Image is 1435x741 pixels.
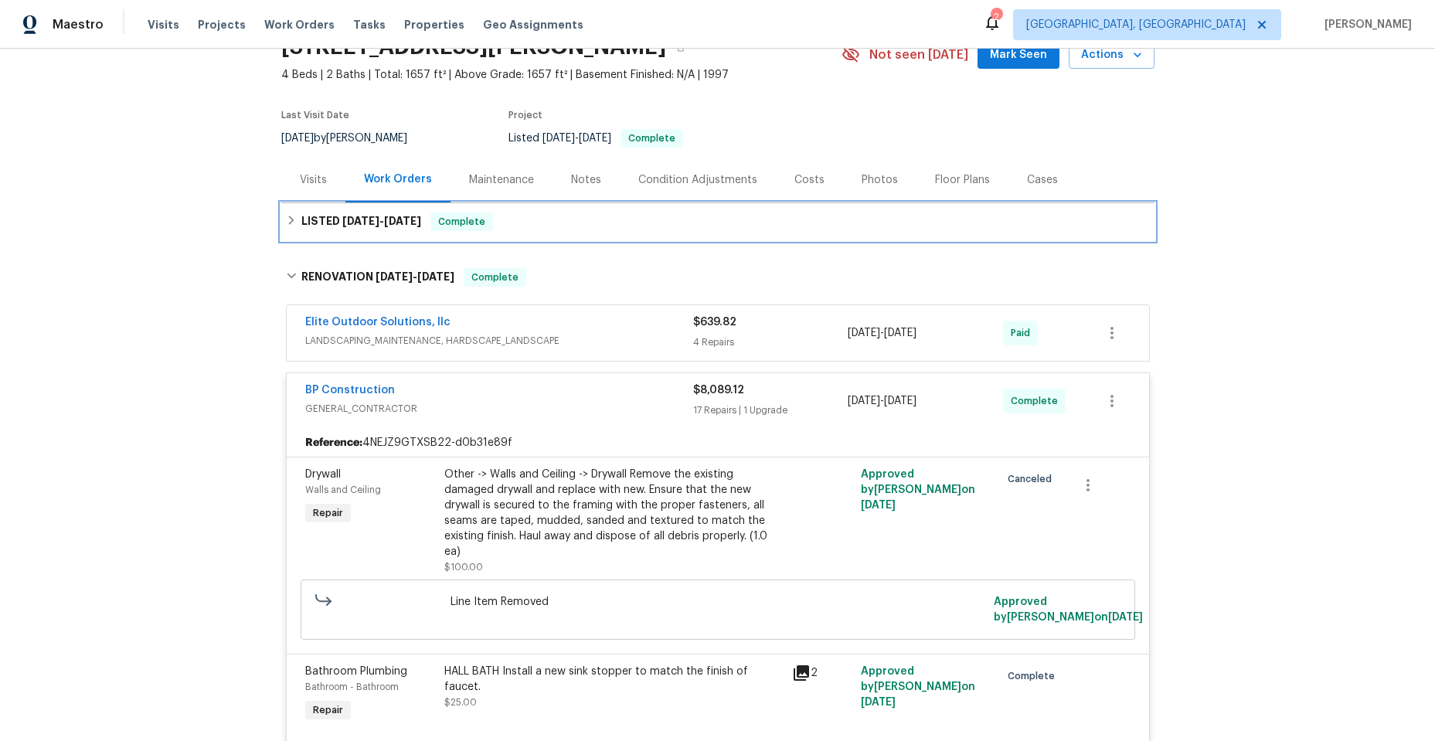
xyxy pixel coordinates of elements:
[305,469,341,480] span: Drywall
[305,333,693,348] span: LANDSCAPING_MAINTENANCE, HARDSCAPE_LANDSCAPE
[307,702,349,718] span: Repair
[869,47,968,63] span: Not seen [DATE]
[469,172,534,188] div: Maintenance
[861,697,896,708] span: [DATE]
[342,216,421,226] span: -
[693,385,744,396] span: $8,089.12
[1008,471,1058,487] span: Canceled
[305,682,399,692] span: Bathroom - Bathroom
[465,270,525,285] span: Complete
[693,335,848,350] div: 4 Repairs
[861,469,975,511] span: Approved by [PERSON_NAME] on
[792,664,852,682] div: 2
[281,129,426,148] div: by [PERSON_NAME]
[198,17,246,32] span: Projects
[404,17,464,32] span: Properties
[638,172,757,188] div: Condition Adjustments
[353,19,386,30] span: Tasks
[571,172,601,188] div: Notes
[935,172,990,188] div: Floor Plans
[364,172,432,187] div: Work Orders
[1027,172,1058,188] div: Cases
[693,317,736,328] span: $639.82
[978,41,1059,70] button: Mark Seen
[264,17,335,32] span: Work Orders
[508,133,683,144] span: Listed
[622,134,682,143] span: Complete
[991,9,1001,25] div: 2
[884,396,916,406] span: [DATE]
[444,664,783,695] div: HALL BATH Install a new sink stopper to match the finish of faucet.
[281,203,1154,240] div: LISTED [DATE]-[DATE]Complete
[848,396,880,406] span: [DATE]
[287,429,1149,457] div: 4NEJZ9GTXSB22-d0b31e89f
[305,317,451,328] a: Elite Outdoor Solutions, llc
[301,212,421,231] h6: LISTED
[281,67,842,83] span: 4 Beds | 2 Baths | Total: 1657 ft² | Above Grade: 1657 ft² | Basement Finished: N/A | 1997
[281,133,314,144] span: [DATE]
[579,133,611,144] span: [DATE]
[417,271,454,282] span: [DATE]
[305,385,395,396] a: BP Construction
[53,17,104,32] span: Maestro
[990,46,1047,65] span: Mark Seen
[384,216,421,226] span: [DATE]
[444,698,477,707] span: $25.00
[281,39,666,55] h2: [STREET_ADDRESS][PERSON_NAME]
[148,17,179,32] span: Visits
[848,393,916,409] span: -
[1008,668,1061,684] span: Complete
[307,505,349,521] span: Repair
[432,214,491,229] span: Complete
[1026,17,1246,32] span: [GEOGRAPHIC_DATA], [GEOGRAPHIC_DATA]
[451,594,984,610] span: Line Item Removed
[281,110,349,120] span: Last Visit Date
[376,271,454,282] span: -
[305,401,693,416] span: GENERAL_CONTRACTOR
[342,216,379,226] span: [DATE]
[444,563,483,572] span: $100.00
[862,172,898,188] div: Photos
[305,666,407,677] span: Bathroom Plumbing
[305,485,381,495] span: Walls and Ceiling
[542,133,611,144] span: -
[1318,17,1412,32] span: [PERSON_NAME]
[281,253,1154,302] div: RENOVATION [DATE]-[DATE]Complete
[794,172,825,188] div: Costs
[848,325,916,341] span: -
[301,268,454,287] h6: RENOVATION
[693,403,848,418] div: 17 Repairs | 1 Upgrade
[508,110,542,120] span: Project
[1011,325,1036,341] span: Paid
[1011,393,1064,409] span: Complete
[300,172,327,188] div: Visits
[994,597,1143,623] span: Approved by [PERSON_NAME] on
[884,328,916,338] span: [DATE]
[483,17,583,32] span: Geo Assignments
[861,500,896,511] span: [DATE]
[542,133,575,144] span: [DATE]
[376,271,413,282] span: [DATE]
[1081,46,1142,65] span: Actions
[444,467,783,559] div: Other -> Walls and Ceiling -> Drywall Remove the existing damaged drywall and replace with new. E...
[861,666,975,708] span: Approved by [PERSON_NAME] on
[1108,612,1143,623] span: [DATE]
[1069,41,1154,70] button: Actions
[305,435,362,450] b: Reference:
[848,328,880,338] span: [DATE]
